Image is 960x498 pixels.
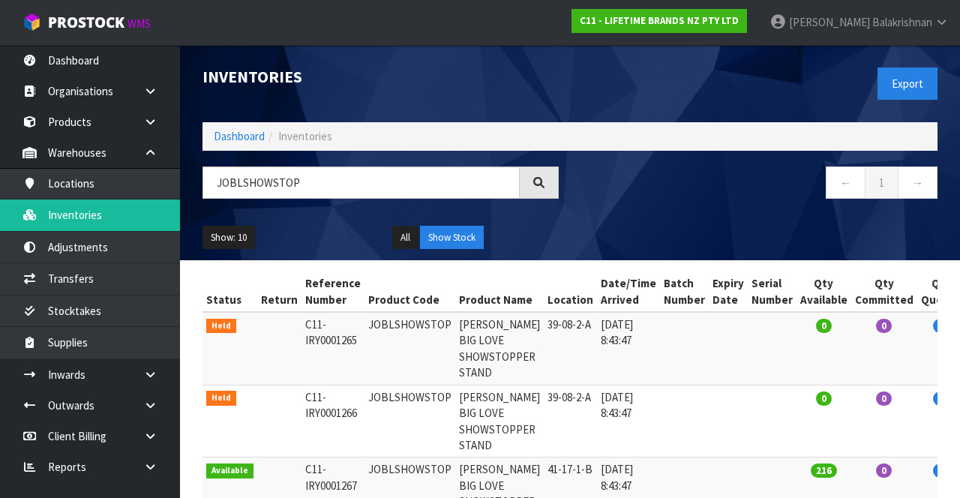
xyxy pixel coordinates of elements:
th: Qty Available [796,271,851,312]
span: ProStock [48,13,124,32]
td: 39-08-2-A [544,385,597,457]
th: Status [202,271,257,312]
td: 39-08-2-A [544,312,597,385]
span: 0 [876,319,892,333]
span: Available [206,463,253,478]
span: Held [206,391,236,406]
a: C11 - LIFETIME BRANDS NZ PTY LTD [571,9,747,33]
th: Location [544,271,597,312]
th: Expiry Date [709,271,748,312]
th: Batch Number [660,271,709,312]
span: [PERSON_NAME] [789,15,870,29]
a: ← [826,166,865,199]
h1: Inventories [202,67,559,85]
th: Date/Time Arrived [597,271,660,312]
button: Show Stock [420,226,484,250]
input: Search inventories [202,166,520,199]
th: Return [257,271,301,312]
td: [DATE] 8:43:47 [597,385,660,457]
strong: C11 - LIFETIME BRANDS NZ PTY LTD [580,14,739,27]
a: 1 [865,166,898,199]
td: [PERSON_NAME] BIG LOVE SHOWSTOPPER STAND [455,385,544,457]
span: 0 [933,319,949,333]
button: Export [877,67,937,100]
th: Qty Committed [851,271,917,312]
th: Serial Number [748,271,796,312]
span: Held [206,319,236,334]
span: 216 [811,463,837,478]
span: Inventories [278,129,332,143]
th: Reference Number [301,271,364,312]
td: JOBLSHOWSTOP [364,385,455,457]
nav: Page navigation [581,166,937,203]
small: WMS [127,16,151,31]
td: JOBLSHOWSTOP [364,312,455,385]
span: 0 [816,391,832,406]
a: Dashboard [214,129,265,143]
img: cube-alt.png [22,13,41,31]
button: All [392,226,418,250]
span: 0 [876,463,892,478]
span: 0 [933,391,949,406]
td: C11-IRY0001265 [301,312,364,385]
th: Product Code [364,271,455,312]
td: [DATE] 8:43:47 [597,312,660,385]
td: C11-IRY0001266 [301,385,364,457]
span: Balakrishnan [872,15,932,29]
a: → [898,166,937,199]
span: 0 [933,463,949,478]
th: Product Name [455,271,544,312]
td: [PERSON_NAME] BIG LOVE SHOWSTOPPER STAND [455,312,544,385]
span: 0 [816,319,832,333]
button: Show: 10 [202,226,255,250]
span: 0 [876,391,892,406]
